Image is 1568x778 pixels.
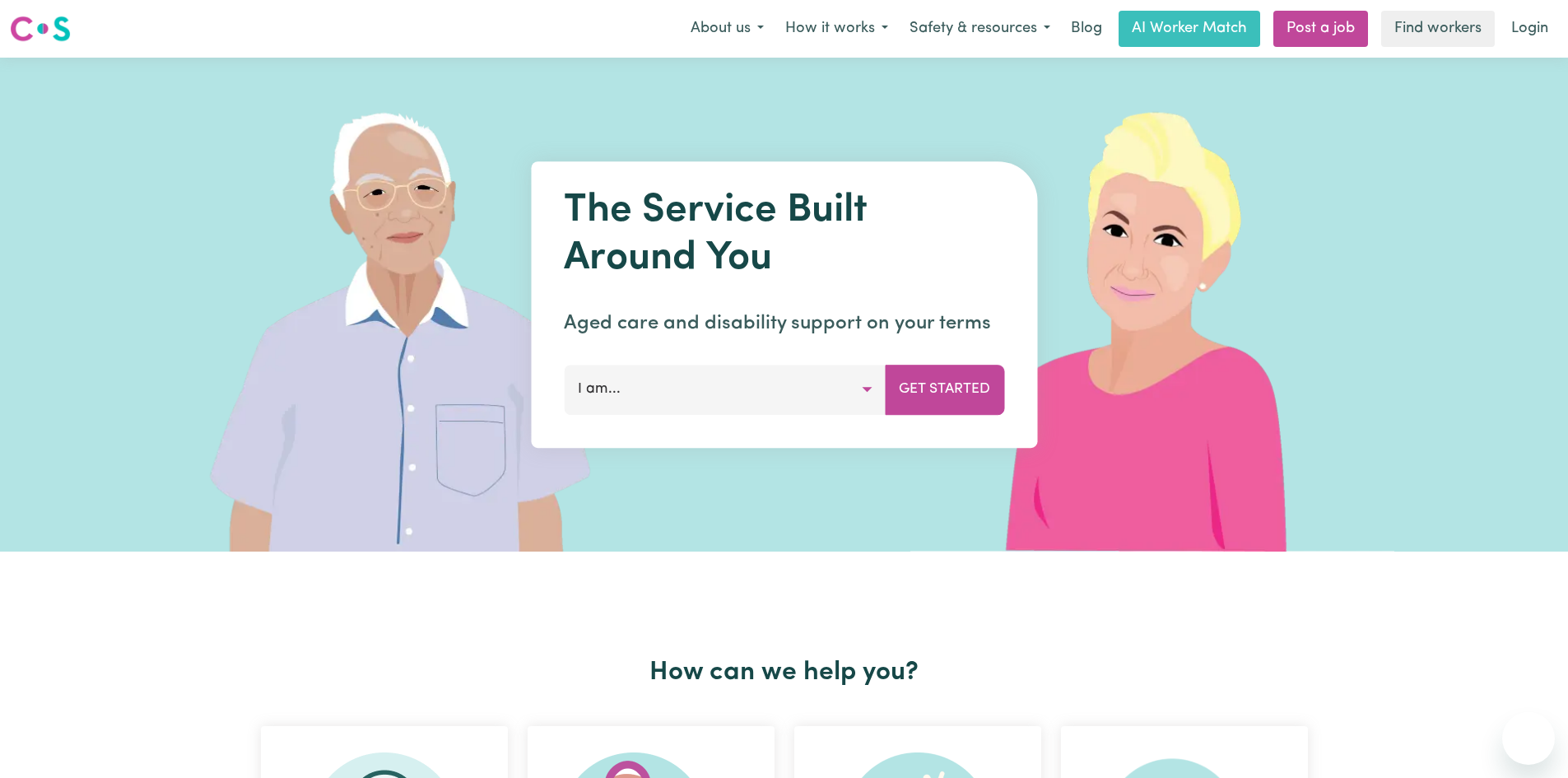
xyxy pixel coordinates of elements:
[10,10,71,48] a: Careseekers logo
[680,12,775,46] button: About us
[564,309,1004,338] p: Aged care and disability support on your terms
[1061,11,1112,47] a: Blog
[1119,11,1260,47] a: AI Worker Match
[10,14,71,44] img: Careseekers logo
[251,657,1318,688] h2: How can we help you?
[1501,11,1558,47] a: Login
[885,365,1004,414] button: Get Started
[1502,712,1555,765] iframe: Button to launch messaging window
[1273,11,1368,47] a: Post a job
[775,12,899,46] button: How it works
[1381,11,1495,47] a: Find workers
[899,12,1061,46] button: Safety & resources
[564,188,1004,282] h1: The Service Built Around You
[564,365,886,414] button: I am...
